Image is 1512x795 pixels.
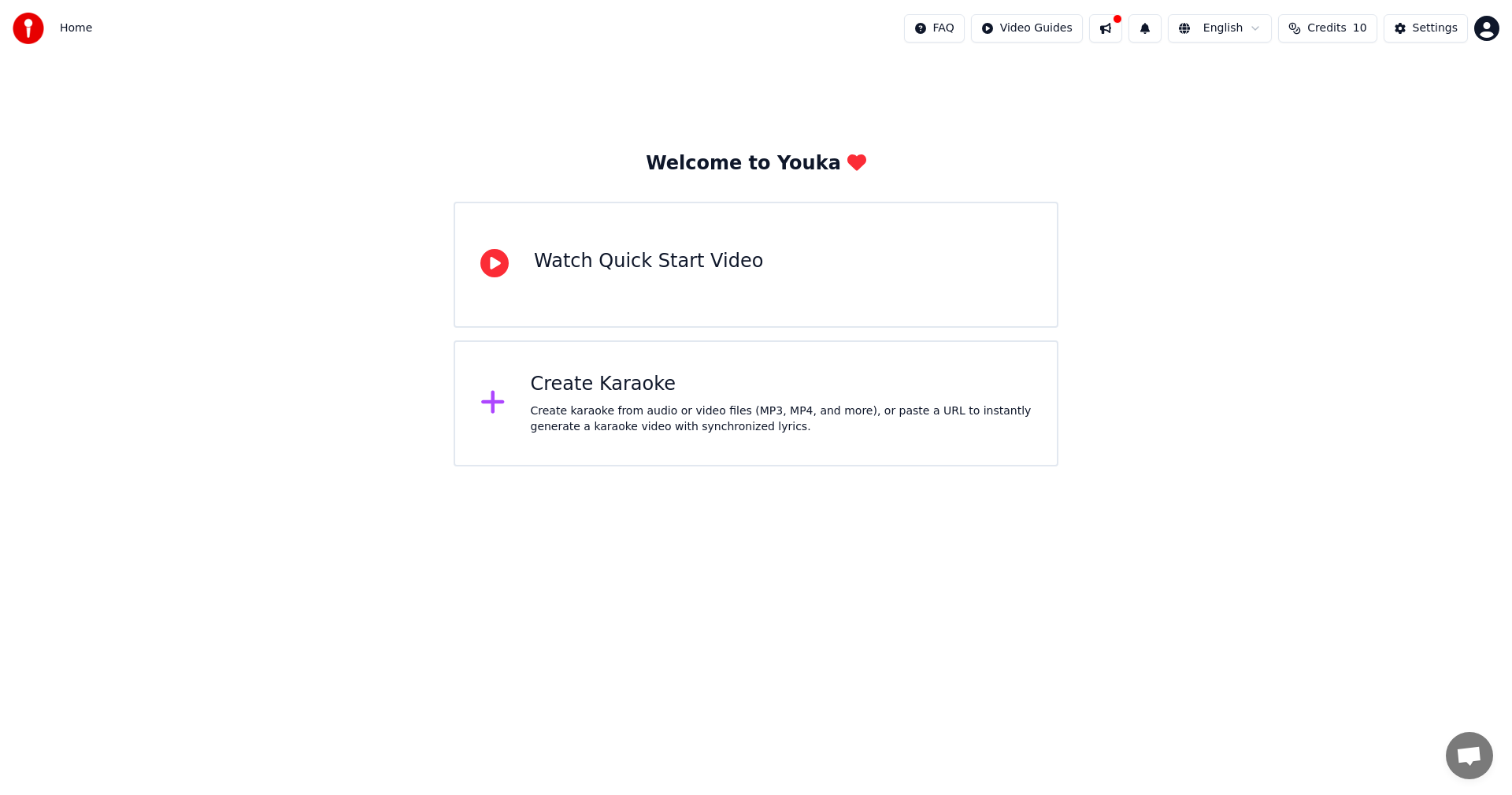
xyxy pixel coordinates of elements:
[1278,14,1377,43] button: Credits10
[531,403,1032,435] div: Create karaoke from audio or video files (MP3, MP4, and more), or paste a URL to instantly genera...
[13,13,44,44] img: youka
[1353,20,1367,36] span: 10
[531,372,1032,397] div: Create Karaoke
[1307,20,1346,36] span: Credits
[60,20,92,36] span: Home
[60,20,92,36] nav: breadcrumb
[534,249,763,274] div: Watch Quick Start Video
[1446,732,1493,779] div: Open chat
[904,14,965,43] button: FAQ
[1413,20,1458,36] div: Settings
[646,151,866,176] div: Welcome to Youka
[1384,14,1468,43] button: Settings
[971,14,1083,43] button: Video Guides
